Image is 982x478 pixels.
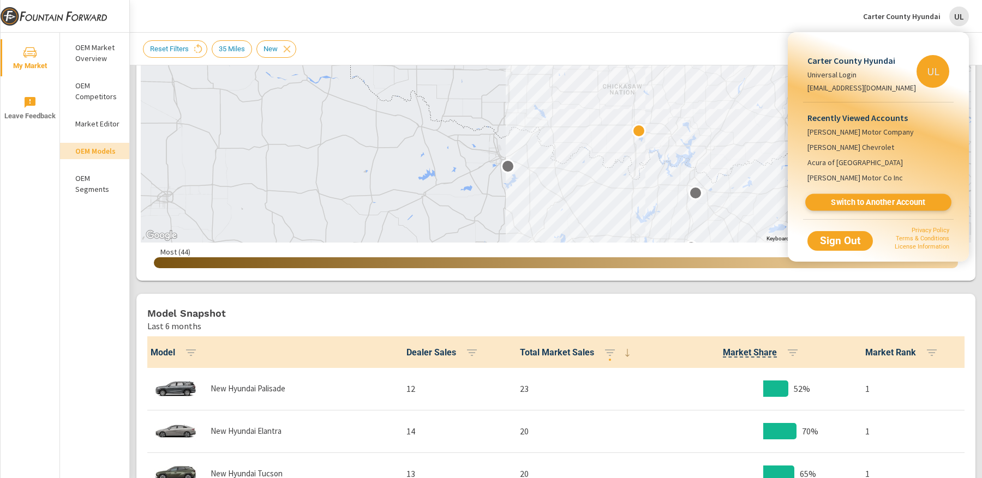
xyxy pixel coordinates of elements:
[811,197,945,208] span: Switch to Another Account
[807,172,903,183] span: [PERSON_NAME] Motor Co Inc
[807,142,894,153] span: [PERSON_NAME] Chevrolet
[816,236,864,246] span: Sign Out
[807,69,916,80] p: Universal Login
[895,243,949,250] a: License Information
[896,235,949,242] a: Terms & Conditions
[807,82,916,93] p: [EMAIL_ADDRESS][DOMAIN_NAME]
[805,194,951,211] a: Switch to Another Account
[807,231,873,251] button: Sign Out
[807,157,903,168] span: Acura of [GEOGRAPHIC_DATA]
[807,126,914,137] span: [PERSON_NAME] Motor Company
[917,55,949,88] div: UL
[807,111,949,124] p: Recently Viewed Accounts
[912,227,949,234] a: Privacy Policy
[807,54,916,67] p: Carter County Hyundai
